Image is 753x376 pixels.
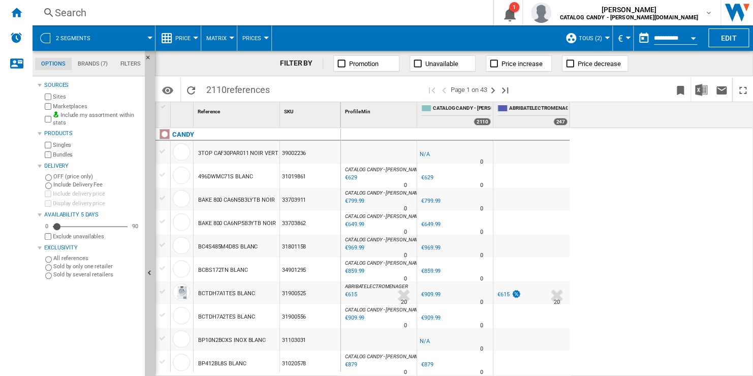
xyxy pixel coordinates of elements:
div: Delivery Time : 0 day [404,204,407,214]
div: Last updated : Thursday, 11 September 2025 05:04 [343,290,357,300]
input: OFF (price only) [45,174,52,181]
input: Singles [45,142,51,148]
div: Click to filter on that brand [172,129,194,141]
div: Delivery Time : 20 days [401,297,407,307]
img: mysite-bg-18x18.png [53,111,59,117]
div: 31900556 [280,304,340,328]
div: Sort None [282,102,340,118]
span: CATALOG CANDY - [PERSON_NAME][DOMAIN_NAME] [345,237,460,242]
md-tab-item: Filters [114,58,147,70]
div: €649.99 [421,221,441,228]
button: Open calendar [684,27,702,46]
div: 90 [130,223,141,230]
input: Include delivery price [45,191,51,197]
md-tab-item: Options [35,58,72,70]
div: Last updated : Friday, 27 June 2025 12:58 [343,266,364,276]
img: excel-24x24.png [695,84,707,96]
span: Matrix [206,35,227,42]
div: Prices [242,25,266,51]
span: € [618,33,623,44]
span: Reference [198,109,220,114]
div: Delivery Time : 0 day [480,321,483,331]
button: md-calendar [634,28,654,48]
div: Last updated : Friday, 27 June 2025 12:58 [343,313,364,323]
label: Bundles [53,151,141,159]
div: Products [44,130,141,138]
div: Sort None [196,102,279,118]
div: €615 [497,291,510,298]
div: ABRIBATELECTROMENAGER 247 offers sold by ABRIBATELECTROMENAGER [495,102,570,128]
button: Bookmark this report [670,78,691,102]
div: Sort None [343,102,417,118]
div: €909.99 [420,290,441,300]
div: Delivery Time : 0 day [404,321,407,331]
div: €909.99 [421,315,441,321]
div: Delivery Time : 0 day [480,344,483,354]
div: Delivery [44,162,141,170]
div: 2 segments [38,25,150,51]
input: Display delivery price [45,200,51,207]
div: €615 [496,290,521,300]
div: €799.99 [421,198,441,204]
div: 3TOP CAF30PAR011 NOIR VERT [198,142,278,165]
span: CATALOG CANDY - [PERSON_NAME][DOMAIN_NAME] [345,260,460,266]
div: Last updated : Friday, 27 June 2025 12:58 [343,243,364,253]
div: Last updated : Friday, 27 June 2025 12:58 [343,173,357,183]
span: Unavailable [425,60,458,68]
div: 31103031 [280,328,340,351]
div: Price [161,25,196,51]
span: Price decrease [578,60,621,68]
button: Reload [181,78,201,102]
input: Marketplaces [45,103,51,110]
div: 34901295 [280,258,340,281]
input: Sold by several retailers [45,272,52,279]
label: OFF (price only) [53,173,141,180]
span: CATALOG CANDY - [PERSON_NAME][DOMAIN_NAME] [345,213,460,219]
span: TOUS (2) [579,35,602,42]
div: BP412BL8S BLANC [198,352,246,375]
button: € [618,25,628,51]
div: Last updated : Friday, 27 June 2025 13:15 [343,220,364,230]
input: Include Delivery Fee [45,182,52,189]
button: Options [158,81,178,99]
div: €629 [421,174,433,181]
div: 33703862 [280,211,340,234]
label: Singles [53,141,141,149]
div: €879 [420,360,433,370]
div: N/A [420,149,430,160]
img: alerts-logo.svg [10,32,22,44]
button: Maximize [733,78,753,102]
div: Delivery Time : 0 day [480,157,483,167]
div: 496DWMC71S BLANC [198,165,253,189]
span: Promotion [349,60,379,68]
button: Send this report by email [711,78,732,102]
button: First page [426,78,438,102]
span: ABRIBATELECTROMENAGER [509,105,568,113]
div: BCBS172TN BLANC [198,259,248,282]
span: SKU [284,109,294,114]
div: Availability 5 Days [44,211,141,219]
div: €859.99 [420,266,441,276]
span: CATALOG CANDY - [PERSON_NAME][DOMAIN_NAME] [345,354,460,359]
div: BAKE 800 CA6N5B3LYTB NOIR [198,189,275,212]
div: 33703911 [280,187,340,211]
button: Price decrease [562,55,628,72]
span: ABRIBATELECTROMENAGER [345,284,408,289]
div: €969.99 [421,244,441,251]
span: Profile Min [345,109,370,114]
md-tab-item: Brands (7) [72,58,114,70]
div: 31019861 [280,164,340,187]
div: Sources [44,81,141,89]
div: Profile Min Sort None [343,102,417,118]
div: Last updated : Friday, 27 June 2025 13:15 [343,196,364,206]
div: €649.99 [420,220,441,230]
button: TOUS (2) [579,25,607,51]
label: Exclude unavailables [53,233,141,240]
div: Delivery Time : 0 day [404,180,407,191]
div: Delivery Time : 0 day [480,204,483,214]
div: Last updated : Friday, 27 June 2025 12:58 [343,360,357,370]
span: 2 segments [56,35,90,42]
div: CATALOG CANDY - [PERSON_NAME][DOMAIN_NAME] 2110 offers sold by CATALOG CANDY - HOOVER.FR [419,102,493,128]
input: Bundles [45,151,51,158]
